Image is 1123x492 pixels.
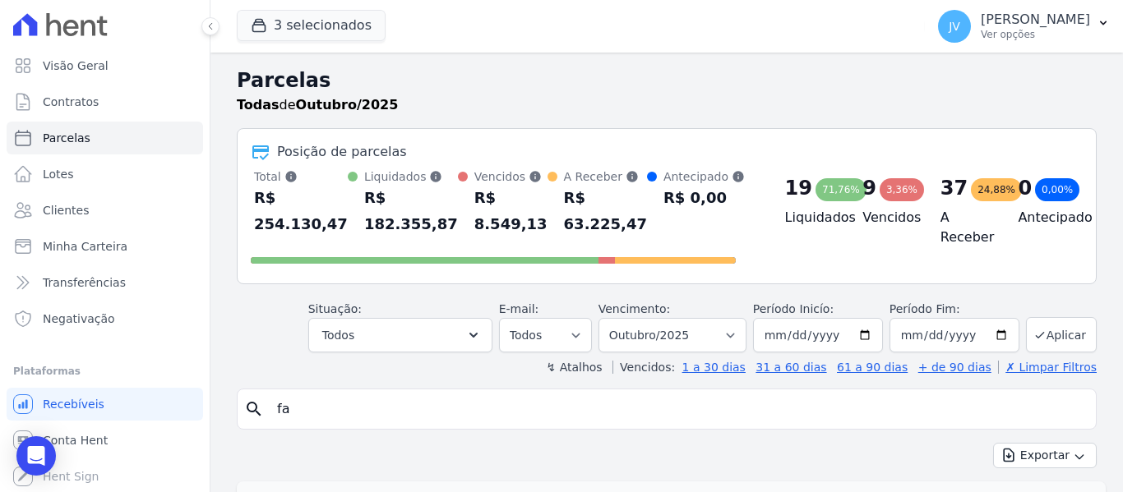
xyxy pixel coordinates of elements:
[1026,317,1097,352] button: Aplicar
[7,302,203,335] a: Negativação
[237,66,1097,95] h2: Parcelas
[1035,178,1079,201] div: 0,00%
[7,230,203,263] a: Minha Carteira
[237,10,386,41] button: 3 selecionados
[254,168,348,185] div: Total
[499,302,539,315] label: E-mail:
[940,175,968,201] div: 37
[244,399,264,419] i: search
[43,130,90,146] span: Parcelas
[7,194,203,227] a: Clientes
[785,208,837,228] h4: Liquidados
[43,202,89,218] span: Clientes
[816,178,867,201] div: 71,76%
[43,396,104,412] span: Recebíveis
[837,361,908,374] a: 61 a 90 dias
[43,57,109,74] span: Visão Geral
[322,325,354,345] span: Todos
[13,361,196,381] div: Plataformas
[474,185,548,237] div: R$ 8.549,13
[308,318,492,352] button: Todos
[16,436,56,476] div: Open Intercom Messenger
[308,302,362,315] label: Situação:
[7,266,203,299] a: Transferências
[237,95,398,115] p: de
[940,208,992,247] h4: A Receber
[918,361,991,374] a: + de 90 dias
[296,97,399,113] strong: Outubro/2025
[612,361,675,374] label: Vencidos:
[43,310,115,327] span: Negativação
[981,28,1090,41] p: Ver opções
[981,11,1090,28] p: [PERSON_NAME]
[564,168,647,185] div: A Receber
[43,166,74,182] span: Lotes
[925,3,1123,49] button: JV [PERSON_NAME] Ver opções
[43,432,108,448] span: Conta Hent
[474,168,548,185] div: Vencidos
[7,388,203,421] a: Recebíveis
[880,178,924,201] div: 3,36%
[364,168,458,185] div: Liquidados
[237,97,280,113] strong: Todas
[7,424,203,457] a: Conta Hent
[364,185,458,237] div: R$ 182.355,87
[1018,208,1070,228] h4: Antecipado
[756,361,826,374] a: 31 a 60 dias
[43,94,99,110] span: Contratos
[663,168,745,185] div: Antecipado
[267,393,1089,425] input: Buscar por nome do lote ou do cliente
[862,208,914,228] h4: Vencidos
[753,302,834,315] label: Período Inicío:
[564,185,647,237] div: R$ 63.225,47
[7,122,203,154] a: Parcelas
[7,49,203,82] a: Visão Geral
[277,142,407,162] div: Posição de parcelas
[682,361,746,374] a: 1 a 30 dias
[7,158,203,191] a: Lotes
[598,302,670,315] label: Vencimento:
[998,361,1097,374] a: ✗ Limpar Filtros
[993,443,1097,468] button: Exportar
[785,175,812,201] div: 19
[43,274,126,291] span: Transferências
[7,85,203,118] a: Contratos
[862,175,876,201] div: 9
[254,185,348,237] div: R$ 254.130,47
[971,178,1022,201] div: 24,88%
[890,301,1019,318] label: Período Fim:
[949,21,960,32] span: JV
[1018,175,1032,201] div: 0
[43,238,127,255] span: Minha Carteira
[663,185,745,211] div: R$ 0,00
[546,361,602,374] label: ↯ Atalhos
